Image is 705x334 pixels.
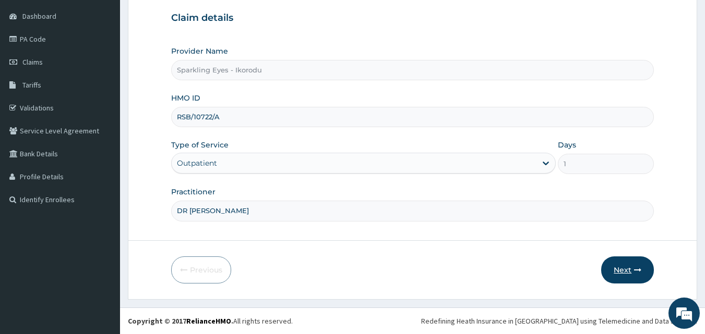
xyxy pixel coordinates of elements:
[171,13,654,24] h3: Claim details
[186,316,231,326] a: RelianceHMO
[601,256,654,283] button: Next
[5,223,199,259] textarea: Type your message and hit 'Enter'
[54,58,175,72] div: Chat with us now
[558,140,576,150] label: Days
[171,93,200,103] label: HMO ID
[171,107,654,127] input: Enter HMO ID
[22,11,56,21] span: Dashboard
[171,256,231,283] button: Previous
[171,187,216,197] label: Practitioner
[171,46,228,56] label: Provider Name
[177,158,217,168] div: Outpatient
[120,307,705,334] footer: All rights reserved.
[61,101,144,206] span: We're online!
[421,316,697,326] div: Redefining Heath Insurance in [GEOGRAPHIC_DATA] using Telemedicine and Data Science!
[171,5,196,30] div: Minimize live chat window
[128,316,233,326] strong: Copyright © 2017 .
[171,201,654,221] input: Enter Name
[171,140,229,150] label: Type of Service
[22,57,43,67] span: Claims
[22,80,41,90] span: Tariffs
[19,52,42,78] img: d_794563401_company_1708531726252_794563401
